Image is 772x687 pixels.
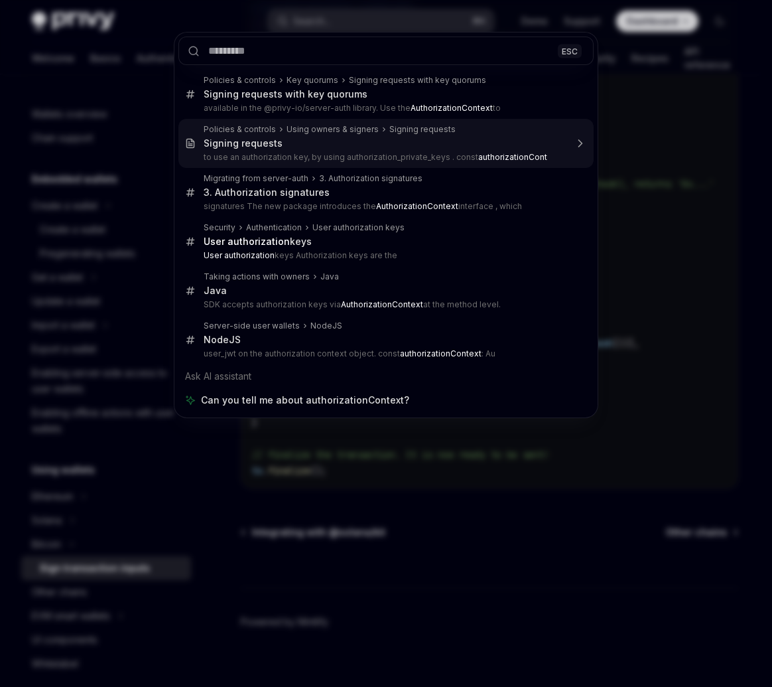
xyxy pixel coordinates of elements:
span: Can you tell me about authorizationContext? [201,394,409,407]
div: Java [320,271,339,282]
div: Migrating from server-auth [204,173,308,184]
p: user_jwt on the authorization context object. const : Au [204,348,566,359]
p: keys Authorization keys are the [204,250,566,261]
div: ESC [558,44,582,58]
div: 3. Authorization signatures [319,173,422,184]
p: signatures The new package introduces the interface , which [204,201,566,212]
b: AuthorizationContext [341,299,423,309]
div: Signing requests with key quorums [349,75,486,86]
div: Key quorums [287,75,338,86]
div: Taking actions with owners [204,271,310,282]
div: keys [204,236,312,248]
div: Server-side user wallets [204,321,300,331]
div: Using owners & signers [287,124,379,135]
b: AuthorizationContext [411,103,493,113]
b: User authorization [204,236,290,247]
div: Signing requests [204,137,283,149]
b: AuthorizationContext [376,201,458,211]
div: Signing requests [389,124,456,135]
div: User authorization keys [312,222,405,233]
div: Policies & controls [204,124,276,135]
div: Signing requests with key quorums [204,88,367,100]
b: authorizationContext [400,348,482,358]
p: SDK accepts authorization keys via at the method level. [204,299,566,310]
div: Security [204,222,235,233]
div: Authentication [246,222,302,233]
div: NodeJS [204,334,241,346]
p: available in the @privy-io/server-auth library. Use the to [204,103,566,114]
div: 3. Authorization signatures [204,187,330,198]
p: to use an authorization key, by using authorization_private_keys . const [204,152,566,163]
b: authorizationCont [478,152,547,162]
div: Java [204,285,227,297]
div: Ask AI assistant [178,364,594,388]
div: NodeJS [310,321,342,331]
b: User authorization [204,250,275,260]
div: Policies & controls [204,75,276,86]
